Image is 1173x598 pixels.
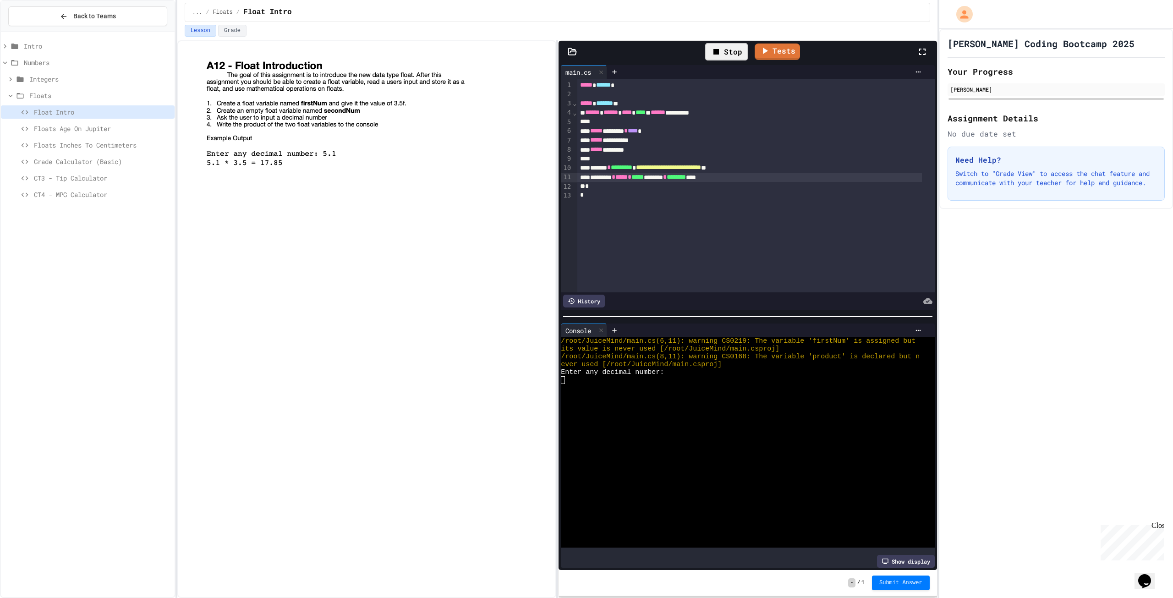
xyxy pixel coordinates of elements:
span: Back to Teams [73,11,116,21]
div: No due date set [948,128,1165,139]
span: /root/JuiceMind/main.cs(8,11): warning CS0168: The variable 'product' is declared but n [561,353,920,361]
iframe: chat widget [1097,521,1164,560]
div: Stop [705,43,748,60]
span: Numbers [24,58,171,67]
span: Integers [29,74,171,84]
div: 1 [561,81,572,90]
span: / [857,579,861,587]
div: 6 [561,126,572,136]
button: Lesson [185,25,216,37]
span: CT4 - MPG Calculator [34,190,171,199]
div: 11 [561,173,572,182]
div: 5 [561,118,572,127]
p: Switch to "Grade View" to access the chat feature and communicate with your teacher for help and ... [955,169,1157,187]
div: main.cs [561,65,607,79]
span: ever used [/root/JuiceMind/main.csproj] [561,361,722,368]
span: CT3 - Tip Calculator [34,173,171,183]
div: 8 [561,145,572,154]
div: 10 [561,164,572,173]
span: Enter any decimal number: [561,368,664,376]
div: 13 [561,191,572,200]
div: Console [561,326,596,335]
h2: Assignment Details [948,112,1165,125]
span: its value is never used [/root/JuiceMind/main.csproj] [561,345,779,353]
div: Chat with us now!Close [4,4,63,58]
h1: [PERSON_NAME] Coding Bootcamp 2025 [948,37,1135,50]
span: Floats [29,91,171,100]
div: My Account [947,4,975,25]
span: Floats Inches To Centimeters [34,140,171,150]
span: 1 [861,579,865,587]
h3: Need Help? [955,154,1157,165]
span: Float Intro [243,7,292,18]
iframe: chat widget [1135,561,1164,589]
div: Show display [877,555,935,568]
span: Floats [213,9,233,16]
div: [PERSON_NAME] [950,85,1162,93]
div: 7 [561,136,572,145]
span: Intro [24,41,171,51]
div: 12 [561,182,572,192]
a: Tests [755,44,800,60]
button: Grade [218,25,247,37]
div: 3 [561,99,572,108]
div: main.cs [561,67,596,77]
span: ... [192,9,203,16]
div: History [563,295,605,307]
span: Floats Age On Jupiter [34,124,171,133]
div: 9 [561,154,572,164]
button: Back to Teams [8,6,167,26]
div: 2 [561,90,572,99]
span: / [206,9,209,16]
span: Submit Answer [879,579,922,587]
div: 4 [561,108,572,117]
span: / [236,9,240,16]
span: /root/JuiceMind/main.cs(6,11): warning CS0219: The variable 'firstNum' is assigned but [561,337,915,345]
button: Submit Answer [872,576,930,590]
span: Fold line [572,99,577,107]
span: Fold line [572,109,577,116]
div: Console [561,324,607,337]
span: - [848,578,855,587]
span: Grade Calculator (Basic) [34,157,171,166]
span: Float Intro [34,107,171,117]
h2: Your Progress [948,65,1165,78]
